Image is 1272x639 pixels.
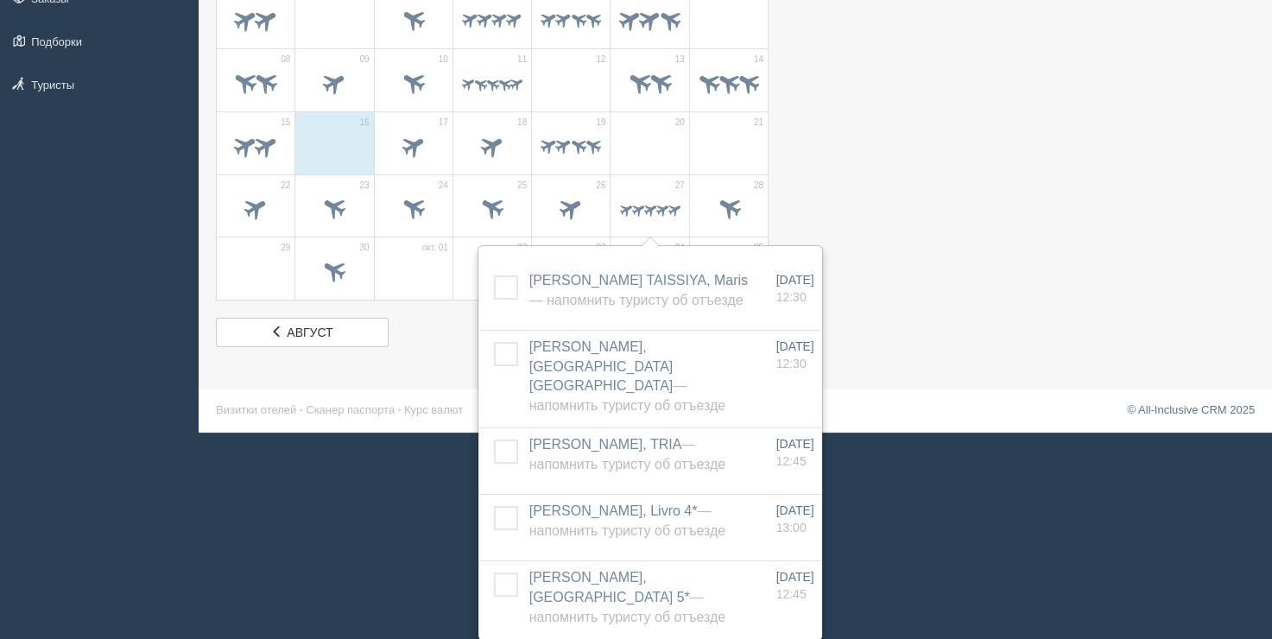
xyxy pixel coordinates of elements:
a: Сканер паспорта [306,403,395,416]
span: 23 [359,180,369,192]
a: [PERSON_NAME], TRIA— Напомнить туристу об отъезде [529,437,725,471]
span: 21 [754,117,763,129]
span: 14 [754,54,763,66]
span: 10 [439,54,448,66]
span: окт. 01 [422,242,448,254]
span: — Напомнить туристу об отъезде [529,590,725,624]
span: 29 [281,242,290,254]
a: [DATE] 12:45 [776,568,814,603]
span: [PERSON_NAME], Livro 4* [529,503,725,538]
span: 16 [359,117,369,129]
a: © All-Inclusive CRM 2025 [1127,403,1255,416]
span: [PERSON_NAME], [GEOGRAPHIC_DATA] 5* [529,570,725,624]
span: 12:30 [776,290,807,304]
span: [DATE] [776,273,814,287]
span: 05 [754,242,763,254]
span: 12:45 [776,587,807,601]
a: [DATE] 12:30 [776,338,814,372]
a: август [216,318,389,347]
span: · [300,403,303,416]
span: [DATE] [776,503,814,517]
a: [DATE] 12:30 [776,271,814,306]
span: 30 [359,242,369,254]
span: август [287,326,332,339]
a: Курс валют [404,403,463,416]
span: 22 [281,180,290,192]
a: [DATE] 12:45 [776,435,814,470]
span: 03 [596,242,605,254]
span: — Напомнить туристу об отъезде [529,437,725,471]
a: [PERSON_NAME], Livro 4*— Напомнить туристу об отъезде [529,503,725,538]
a: [PERSON_NAME], [GEOGRAPHIC_DATA] [GEOGRAPHIC_DATA]— Напомнить туристу об отъезде [529,339,725,414]
span: 15 [281,117,290,129]
span: 12:30 [776,357,807,370]
a: Визитки отелей [216,403,296,416]
span: 09 [359,54,369,66]
span: 11 [517,54,527,66]
span: — Напомнить туристу об отъезде [529,293,744,307]
span: 12:45 [776,454,807,468]
span: 28 [754,180,763,192]
span: [PERSON_NAME], TRIA [529,437,725,471]
span: 17 [439,117,448,129]
span: 04 [675,242,685,254]
span: 08 [281,54,290,66]
span: — Напомнить туристу об отъезде [529,503,725,538]
span: 13:00 [776,521,807,535]
span: [DATE] [776,339,814,353]
span: 27 [675,180,685,192]
a: [PERSON_NAME], [GEOGRAPHIC_DATA] 5*— Напомнить туристу об отъезде [529,570,725,624]
span: · [398,403,402,416]
span: 24 [439,180,448,192]
a: [PERSON_NAME] TAISSIYA, Maris— Напомнить туристу об отъезде [529,273,748,307]
span: 13 [675,54,685,66]
span: [PERSON_NAME] TAISSIYA, Maris [529,273,748,307]
a: [DATE] 13:00 [776,502,814,536]
span: 02 [517,242,527,254]
span: 12 [596,54,605,66]
span: 19 [596,117,605,129]
span: 20 [675,117,685,129]
span: 18 [517,117,527,129]
span: [DATE] [776,437,814,451]
span: 25 [517,180,527,192]
span: [PERSON_NAME], [GEOGRAPHIC_DATA] [GEOGRAPHIC_DATA] [529,339,725,414]
span: [DATE] [776,570,814,584]
span: 26 [596,180,605,192]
